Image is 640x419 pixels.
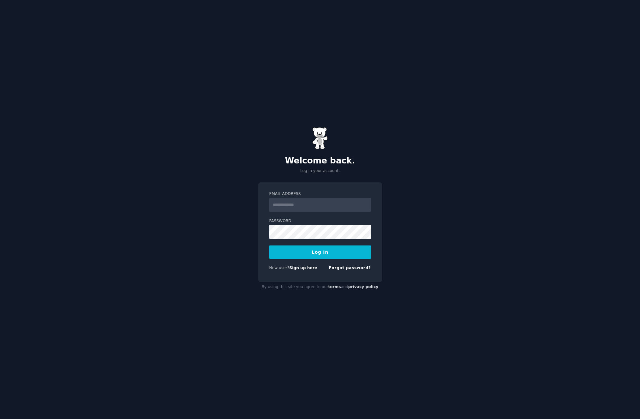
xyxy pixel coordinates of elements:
span: New user? [269,266,290,270]
a: privacy policy [348,285,379,289]
div: By using this site you agree to our and [258,282,382,292]
a: Sign up here [289,266,317,270]
label: Password [269,218,371,224]
button: Log In [269,245,371,259]
h2: Welcome back. [258,156,382,166]
label: Email Address [269,191,371,197]
img: Gummy Bear [312,127,328,149]
a: terms [328,285,341,289]
a: Forgot password? [329,266,371,270]
p: Log in your account. [258,168,382,174]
